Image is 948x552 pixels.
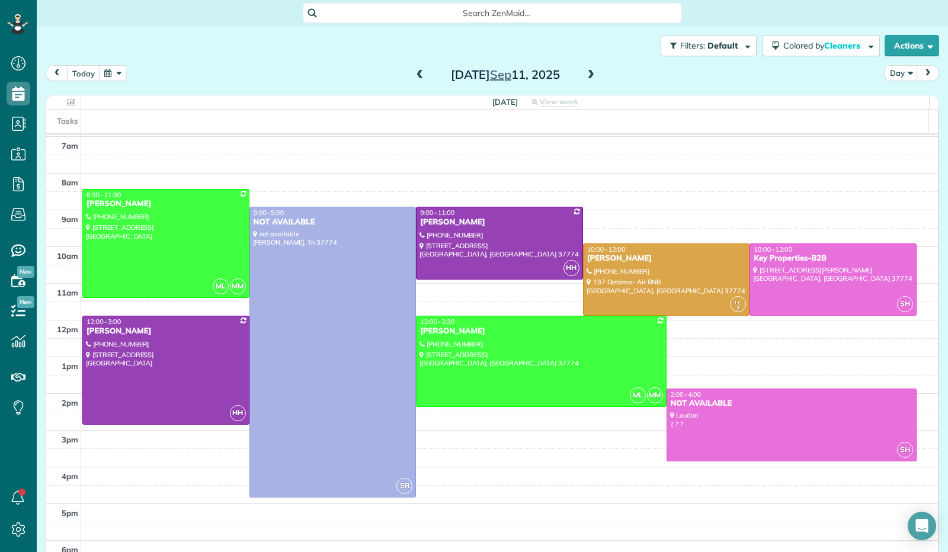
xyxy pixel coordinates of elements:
span: Sep [490,67,511,82]
span: SH [897,296,913,312]
span: 12:00 - 3:00 [87,317,121,326]
span: View week [540,97,578,107]
span: Tasks [57,116,78,126]
button: Day [885,65,918,81]
div: [PERSON_NAME] [86,326,246,336]
span: 10am [57,251,78,261]
span: 9:00 - 11:00 [420,208,454,217]
div: [PERSON_NAME] [419,326,662,336]
span: 12:00 - 2:30 [420,317,454,326]
span: Default [707,40,739,51]
a: Filters: Default [655,35,757,56]
div: [PERSON_NAME] [419,217,579,227]
span: 2:00 - 4:00 [671,390,702,399]
span: 9am [62,214,78,224]
span: 1pm [62,361,78,371]
span: [DATE] [492,97,518,107]
span: HH [230,405,246,421]
span: 2pm [62,398,78,407]
button: Filters: Default [661,35,757,56]
span: 10:00 - 12:00 [754,245,792,253]
small: 2 [731,303,745,314]
span: 4pm [62,471,78,481]
span: 3pm [62,435,78,444]
span: MM [647,387,663,403]
span: Filters: [680,40,705,51]
span: 7am [62,141,78,150]
div: NOT AVAILABLE [670,399,913,409]
span: 12pm [57,325,78,334]
span: HH [563,260,579,276]
span: ML [630,387,646,403]
div: Key Properties-B2B [753,253,913,264]
span: 10:00 - 12:00 [587,245,626,253]
span: New [17,266,34,278]
div: NOT AVAILABLE [253,217,413,227]
span: MM [230,278,246,294]
span: 8am [62,178,78,187]
span: Colored by [783,40,864,51]
button: prev [46,65,68,81]
span: SH [897,442,913,458]
div: Open Intercom Messenger [908,512,936,540]
span: LC [735,299,741,306]
span: 9:00 - 5:00 [254,208,284,217]
span: SR [396,478,412,494]
span: 5pm [62,508,78,518]
button: next [917,65,939,81]
span: Cleaners [824,40,862,51]
h2: [DATE] 11, 2025 [431,68,579,81]
span: 8:30 - 11:30 [87,191,121,199]
span: 11am [57,288,78,297]
div: [PERSON_NAME] [587,253,747,264]
button: Actions [885,35,939,56]
div: [PERSON_NAME] [86,199,246,209]
span: New [17,296,34,308]
button: Colored byCleaners [763,35,880,56]
span: ML [213,278,229,294]
button: today [67,65,100,81]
